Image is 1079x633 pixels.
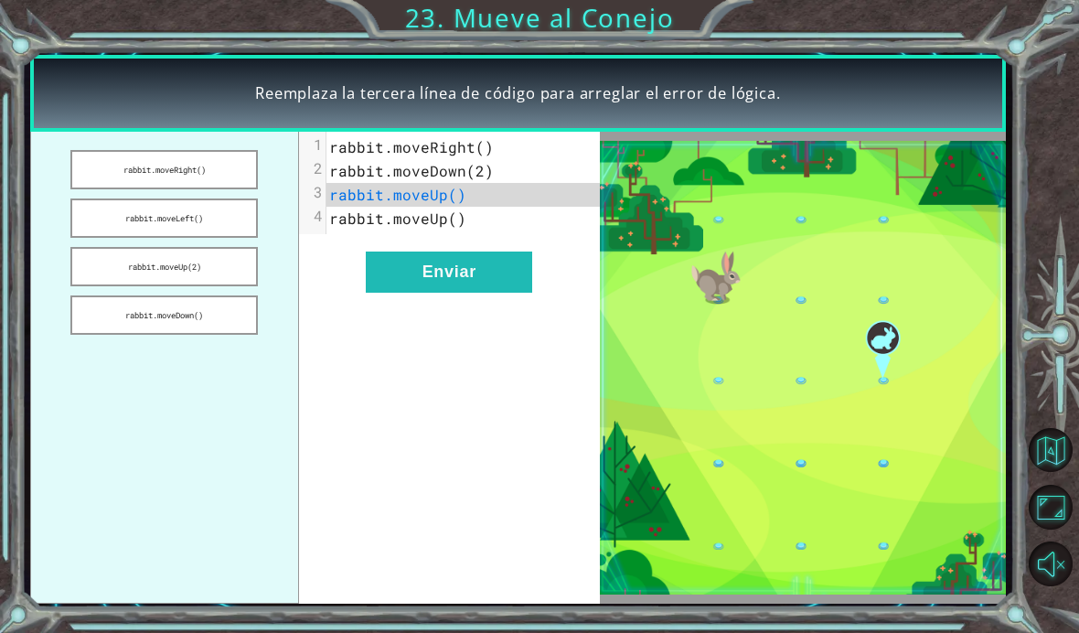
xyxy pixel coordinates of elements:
[299,207,326,225] div: 4
[1029,542,1073,585] button: Sonido encendido
[1029,485,1073,529] button: Maximizar navegador
[70,150,257,189] button: rabbit.moveRight()
[299,183,326,201] div: 3
[329,209,466,228] span: rabbit.moveUp()
[255,82,780,104] span: Reemplaza la tercera línea de código para arreglar el error de lógica.
[329,161,494,180] span: rabbit.moveDown(2)
[70,247,257,286] button: rabbit.moveUp(2)
[1031,422,1079,478] a: Volver al mapa
[70,198,257,238] button: rabbit.moveLeft()
[299,159,326,177] div: 2
[329,137,494,156] span: rabbit.moveRight()
[1029,428,1073,472] button: Volver al mapa
[299,135,326,154] div: 1
[329,185,466,204] span: rabbit.moveUp()
[70,295,257,335] button: rabbit.moveDown()
[366,252,532,293] button: Enviar
[600,141,1006,594] img: Interactive Art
